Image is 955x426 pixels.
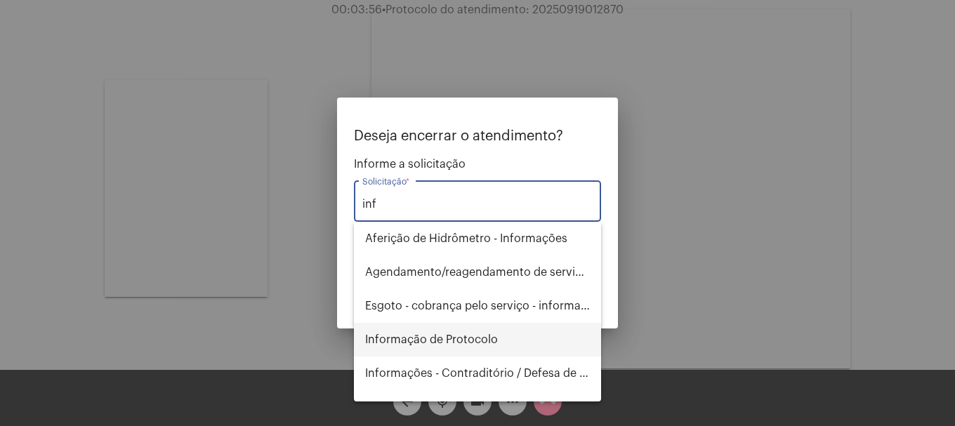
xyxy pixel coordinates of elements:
[365,357,590,390] span: Informações - Contraditório / Defesa de infração
[365,323,590,357] span: Informação de Protocolo
[354,158,601,171] span: Informe a solicitação
[365,222,590,255] span: Aferição de Hidrômetro - Informações
[362,198,593,211] input: Buscar solicitação
[365,289,590,323] span: Esgoto - cobrança pelo serviço - informações
[365,255,590,289] span: Agendamento/reagendamento de serviços - informações
[365,390,590,424] span: Leitura - informações
[354,128,601,144] p: Deseja encerrar o atendimento?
